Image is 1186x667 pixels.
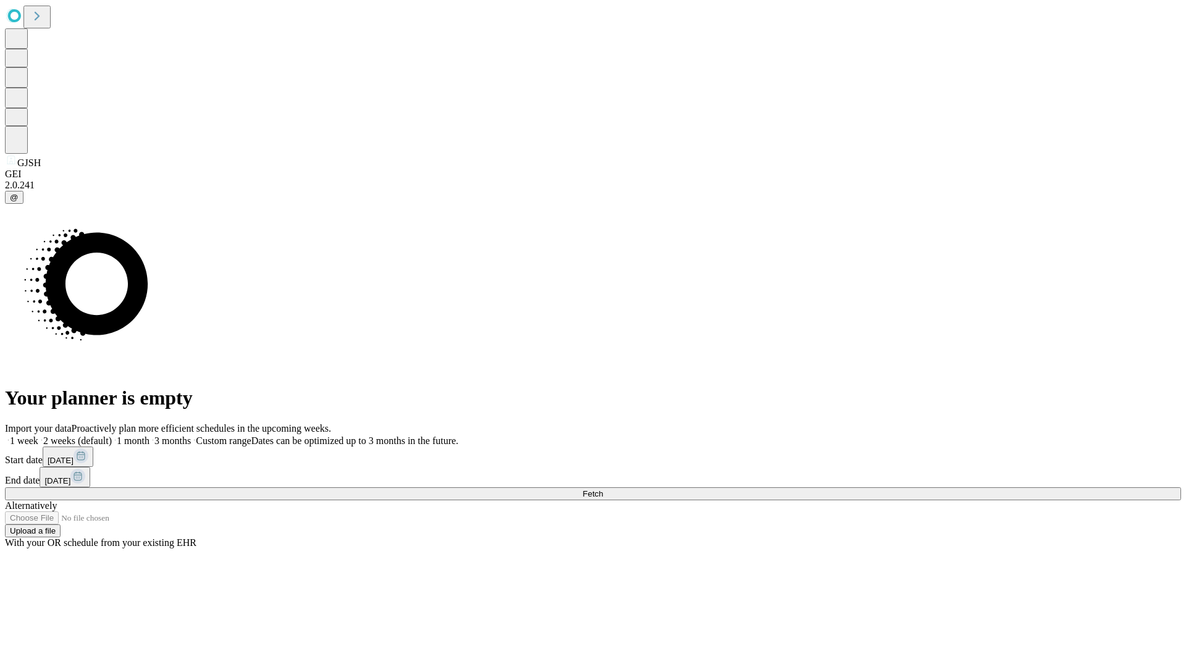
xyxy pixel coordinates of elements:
button: @ [5,191,23,204]
button: [DATE] [43,447,93,467]
span: GJSH [17,157,41,168]
div: Start date [5,447,1181,467]
span: [DATE] [48,456,74,465]
span: Alternatively [5,500,57,511]
div: End date [5,467,1181,487]
span: With your OR schedule from your existing EHR [5,537,196,548]
h1: Your planner is empty [5,387,1181,409]
span: 1 month [117,435,149,446]
div: 2.0.241 [5,180,1181,191]
span: Custom range [196,435,251,446]
button: [DATE] [40,467,90,487]
span: Dates can be optimized up to 3 months in the future. [251,435,458,446]
span: 3 months [154,435,191,446]
span: 2 weeks (default) [43,435,112,446]
span: 1 week [10,435,38,446]
span: [DATE] [44,476,70,485]
span: Import your data [5,423,72,434]
span: @ [10,193,19,202]
div: GEI [5,169,1181,180]
span: Proactively plan more efficient schedules in the upcoming weeks. [72,423,331,434]
button: Fetch [5,487,1181,500]
span: Fetch [582,489,603,498]
button: Upload a file [5,524,61,537]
